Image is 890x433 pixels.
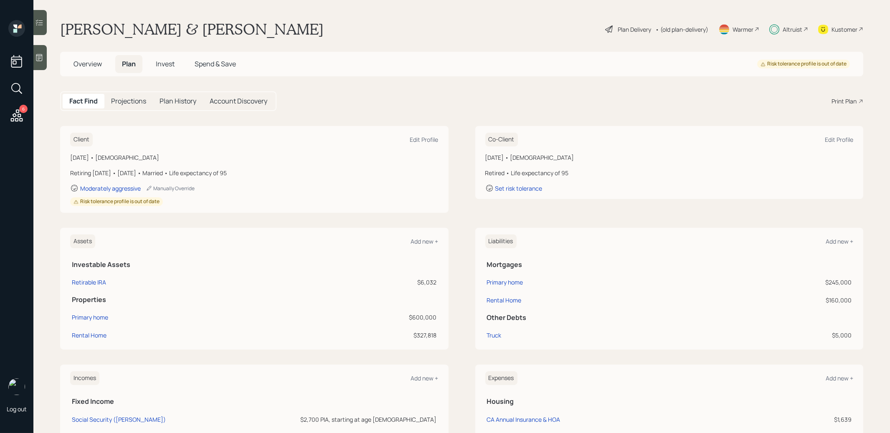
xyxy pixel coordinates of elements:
h1: [PERSON_NAME] & [PERSON_NAME] [60,20,324,38]
div: Rental Home [72,331,106,340]
div: Social Security ([PERSON_NAME]) [72,415,166,423]
span: Invest [156,59,175,68]
div: Manually Override [146,185,195,192]
div: Primary home [72,313,108,322]
div: Add new + [411,237,439,245]
span: Spend & Save [195,59,236,68]
div: Retiring [DATE] • [DATE] • Married • Life expectancy of 95 [70,169,439,177]
div: Kustomer [832,25,857,34]
div: $327,818 [279,331,437,340]
h5: Fixed Income [72,398,437,405]
div: • (old plan-delivery) [655,25,708,34]
div: $160,000 [697,296,852,305]
div: Rental Home [487,296,522,305]
div: Moderately aggressive [80,184,141,192]
div: Edit Profile [825,136,853,143]
h6: Incomes [70,371,99,385]
div: 6 [19,105,28,113]
h5: Housing [487,398,852,405]
div: Truck [487,331,502,340]
div: Altruist [783,25,802,34]
div: Primary home [487,278,523,287]
h5: Mortgages [487,261,852,269]
h5: Plan History [160,97,196,105]
div: Retirable IRA [72,278,106,287]
div: Retired • Life expectancy of 95 [485,169,854,177]
div: $2,700 PIA, starting at age [DEMOGRAPHIC_DATA] [253,415,436,424]
div: CA Annual Insurance & HOA [487,415,560,423]
h5: Account Discovery [210,97,267,105]
div: Plan Delivery [618,25,651,34]
div: [DATE] • [DEMOGRAPHIC_DATA] [485,153,854,162]
h5: Other Debts [487,314,852,322]
span: Plan [122,59,136,68]
div: $6,032 [279,278,437,287]
div: $1,639 [730,415,852,424]
div: Risk tolerance profile is out of date [761,60,847,68]
h6: Liabilities [485,234,517,248]
div: Risk tolerance profile is out of date [74,198,160,205]
h6: Assets [70,234,95,248]
div: [DATE] • [DEMOGRAPHIC_DATA] [70,153,439,162]
span: Overview [74,59,102,68]
h6: Expenses [485,371,517,385]
h5: Properties [72,296,437,304]
h5: Fact Find [69,97,98,105]
div: Edit Profile [410,136,439,143]
div: Print Plan [832,97,857,106]
div: $600,000 [279,313,437,322]
div: Add new + [826,237,853,245]
div: Warmer [733,25,753,34]
h5: Investable Assets [72,261,437,269]
div: $5,000 [697,331,852,340]
img: treva-nostdahl-headshot.png [8,378,25,395]
h6: Co-Client [485,133,518,146]
div: Add new + [826,374,853,382]
h6: Client [70,133,93,146]
div: $245,000 [697,278,852,287]
div: Log out [7,405,27,413]
div: Add new + [411,374,439,382]
h5: Projections [111,97,146,105]
div: Set risk tolerance [495,184,543,192]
